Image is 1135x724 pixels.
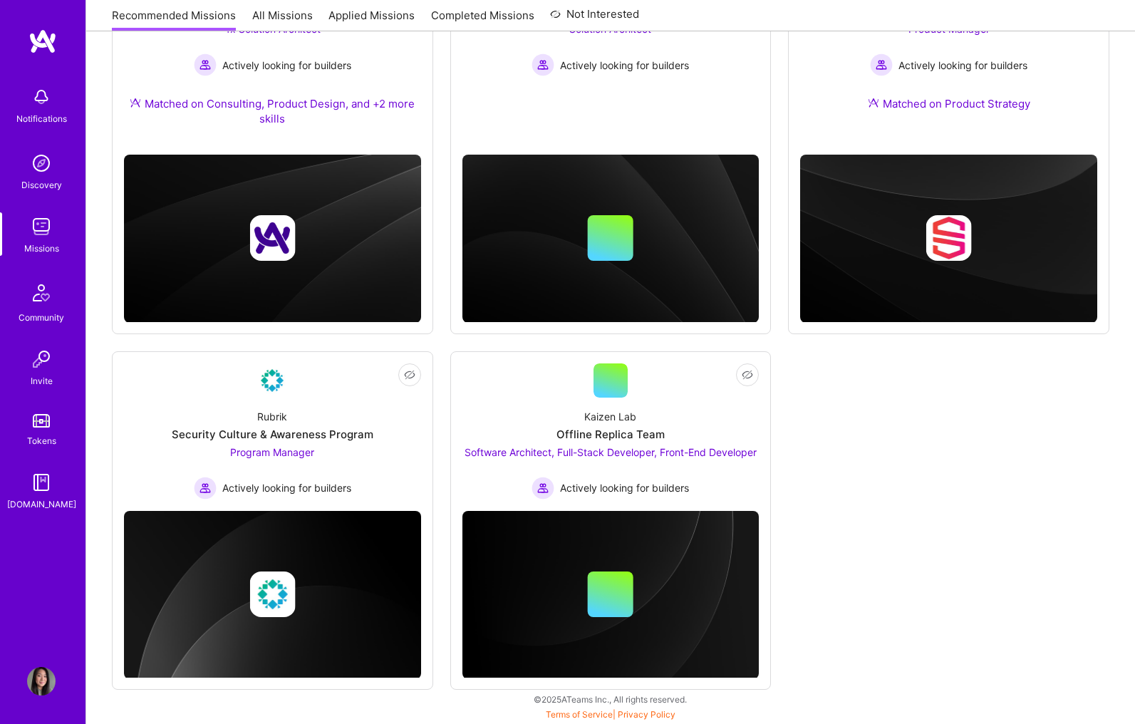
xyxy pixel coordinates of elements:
a: Company LogoRubrikSecurity Culture & Awareness ProgramProgram Manager Actively looking for builde... [124,363,421,500]
img: cover [462,155,760,323]
img: Company logo [249,215,295,261]
i: icon EyeClosed [404,369,415,381]
a: Privacy Policy [618,709,675,720]
a: Kaizen LabOffline Replica TeamSoftware Architect, Full-Stack Developer, Front-End Developer Activ... [462,363,760,500]
div: Discovery [21,177,62,192]
a: Applied Missions [328,8,415,31]
a: Recommended Missions [112,8,236,31]
div: [DOMAIN_NAME] [7,497,76,512]
a: All Missions [252,8,313,31]
a: Not Interested [550,6,639,31]
span: | [546,709,675,720]
span: Actively looking for builders [222,480,351,495]
img: Community [24,276,58,310]
div: © 2025 ATeams Inc., All rights reserved. [85,681,1135,717]
img: cover [124,155,421,323]
a: Terms of Service [546,709,613,720]
div: Matched on Consulting, Product Design, and +2 more skills [124,96,421,126]
img: cover [800,155,1097,323]
img: Company Logo [255,363,289,398]
img: Company logo [926,215,972,261]
span: Actively looking for builders [560,58,689,73]
div: Missions [24,241,59,256]
img: cover [124,511,421,679]
a: User Avatar [24,667,59,695]
div: Tokens [27,433,56,448]
span: Actively looking for builders [560,480,689,495]
img: bell [27,83,56,111]
img: guide book [27,468,56,497]
div: Kaizen Lab [584,409,636,424]
span: Actively looking for builders [222,58,351,73]
div: Community [19,310,64,325]
span: Actively looking for builders [898,58,1027,73]
img: discovery [27,149,56,177]
i: icon EyeClosed [742,369,753,381]
span: Software Architect, Full-Stack Developer, Front-End Developer [465,446,757,458]
img: Actively looking for builders [194,53,217,76]
img: Actively looking for builders [532,477,554,500]
span: Program Manager [230,446,314,458]
a: Completed Missions [431,8,534,31]
img: cover [462,511,760,679]
img: Ateam Purple Icon [868,97,879,108]
div: Invite [31,373,53,388]
img: logo [28,29,57,54]
img: Actively looking for builders [870,53,893,76]
img: teamwork [27,212,56,241]
img: User Avatar [27,667,56,695]
img: Company logo [249,572,295,617]
div: Notifications [16,111,67,126]
div: Rubrik [257,409,287,424]
img: Ateam Purple Icon [130,97,141,108]
img: Actively looking for builders [194,477,217,500]
div: Matched on Product Strategy [868,96,1030,111]
div: Offline Replica Team [556,427,665,442]
div: Security Culture & Awareness Program [172,427,373,442]
img: tokens [33,414,50,428]
img: Actively looking for builders [532,53,554,76]
img: Invite [27,345,56,373]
